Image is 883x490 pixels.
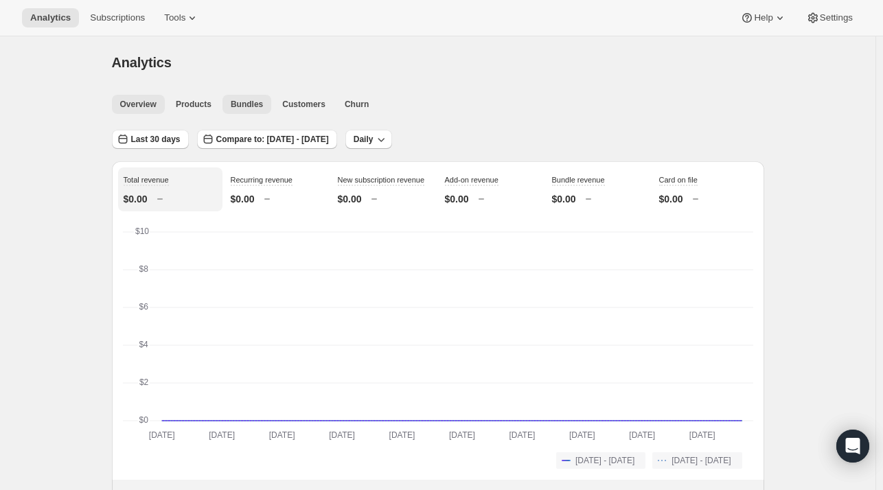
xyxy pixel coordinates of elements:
span: Bundles [231,99,263,110]
button: [DATE] - [DATE] [652,452,742,469]
span: [DATE] - [DATE] [575,455,634,466]
span: Card on file [659,176,698,184]
text: $4 [139,340,148,349]
span: Recurring revenue [231,176,293,184]
span: Churn [345,99,369,110]
button: Help [732,8,794,27]
span: Daily [354,134,374,145]
span: Analytics [112,55,172,70]
text: [DATE] [449,430,475,440]
text: $2 [139,377,148,387]
text: $10 [135,226,149,236]
text: [DATE] [268,430,295,440]
p: $0.00 [124,192,148,206]
text: [DATE] [569,430,595,440]
span: New subscription revenue [338,176,425,184]
span: Total revenue [124,176,169,184]
button: Last 30 days [112,130,189,149]
div: Open Intercom Messenger [836,430,869,463]
p: $0.00 [552,192,576,206]
span: Help [754,12,772,23]
button: Subscriptions [82,8,153,27]
span: Bundle revenue [552,176,605,184]
button: [DATE] - [DATE] [556,452,645,469]
text: [DATE] [629,430,655,440]
text: [DATE] [389,430,415,440]
text: $0 [139,415,148,425]
text: [DATE] [509,430,535,440]
button: Compare to: [DATE] - [DATE] [197,130,337,149]
button: Daily [345,130,393,149]
text: $8 [139,264,148,274]
span: Settings [820,12,853,23]
p: $0.00 [338,192,362,206]
button: Tools [156,8,207,27]
span: Last 30 days [131,134,181,145]
text: [DATE] [209,430,235,440]
p: $0.00 [659,192,683,206]
span: Products [176,99,211,110]
p: $0.00 [231,192,255,206]
text: [DATE] [329,430,355,440]
span: Tools [164,12,185,23]
span: Customers [282,99,325,110]
span: [DATE] - [DATE] [672,455,731,466]
text: [DATE] [148,430,174,440]
button: Settings [798,8,861,27]
span: Overview [120,99,157,110]
text: [DATE] [689,430,715,440]
p: $0.00 [445,192,469,206]
button: Analytics [22,8,79,27]
span: Compare to: [DATE] - [DATE] [216,134,329,145]
span: Subscriptions [90,12,145,23]
span: Analytics [30,12,71,23]
text: $6 [139,302,148,312]
span: Add-on revenue [445,176,498,184]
